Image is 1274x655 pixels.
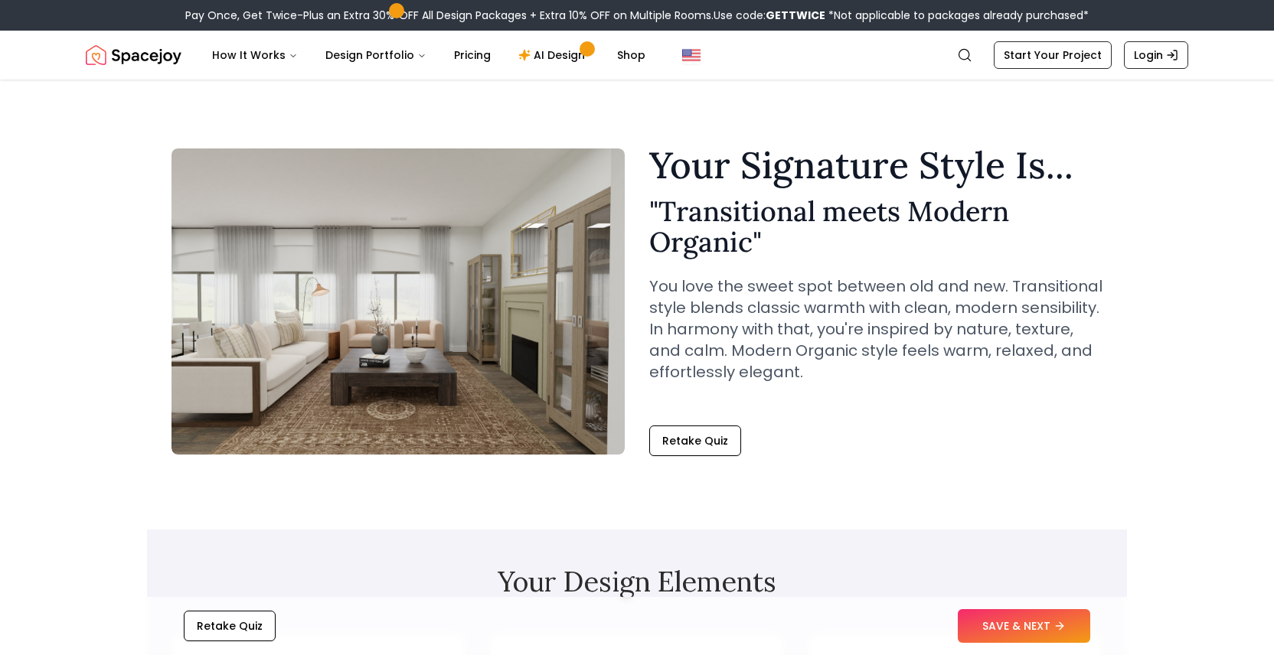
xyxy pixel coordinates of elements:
[86,31,1188,80] nav: Global
[442,40,503,70] a: Pricing
[649,196,1102,257] h2: " Transitional meets Modern Organic "
[649,425,741,456] button: Retake Quiz
[86,40,181,70] img: Spacejoy Logo
[605,40,658,70] a: Shop
[825,8,1089,23] span: *Not applicable to packages already purchased*
[200,40,658,70] nav: Main
[994,41,1112,69] a: Start Your Project
[649,275,1102,383] p: You love the sweet spot between old and new. Transitional style blends classic warmth with clean,...
[185,8,1089,23] div: Pay Once, Get Twice-Plus an Extra 30% OFF All Design Packages + Extra 10% OFF on Multiple Rooms.
[86,40,181,70] a: Spacejoy
[714,8,825,23] span: Use code:
[682,46,701,64] img: United States
[766,8,825,23] b: GETTWICE
[958,609,1090,643] button: SAVE & NEXT
[184,611,276,641] button: Retake Quiz
[171,148,625,455] img: Transitional meets Modern Organic Style Example
[506,40,602,70] a: AI Design
[1124,41,1188,69] a: Login
[200,40,310,70] button: How It Works
[171,566,1102,597] h2: Your Design Elements
[649,147,1102,184] h1: Your Signature Style Is...
[313,40,439,70] button: Design Portfolio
